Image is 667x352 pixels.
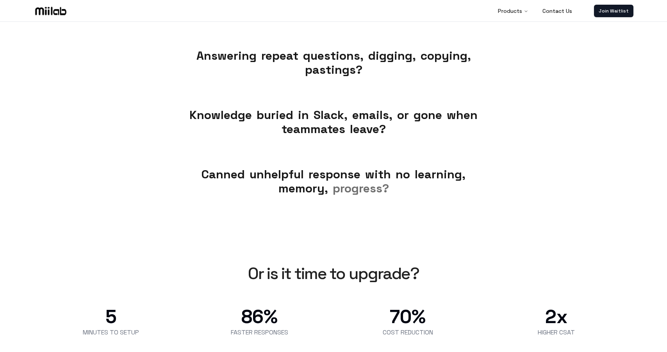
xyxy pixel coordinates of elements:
[333,181,389,196] span: progress?
[314,108,348,122] span: Slack,
[397,108,409,122] span: or
[545,308,567,326] span: 2x
[415,167,465,181] span: learning,
[350,122,386,136] span: leave?
[250,167,304,181] span: unhelpful
[352,108,392,122] span: emails,
[536,3,578,19] a: Contact Us
[368,49,416,63] span: digging,
[278,181,328,196] span: memory,
[365,167,391,181] span: with
[231,328,288,337] span: FASTER RESPONSES
[492,3,578,19] nav: Main
[538,328,575,337] span: HIGHER CSAT
[196,49,257,63] span: Answering
[414,108,442,122] span: gone
[492,3,535,19] button: Products
[421,49,471,63] span: copying,
[241,308,278,326] span: 86%
[184,261,483,286] h4: Or is it time to upgrade?
[594,5,633,17] a: Join Waitlist
[447,108,478,122] span: when
[105,308,117,326] span: 5
[189,108,252,122] span: Knowledge
[282,122,345,136] span: teammates
[383,328,433,337] span: COST REDUCTION
[303,49,364,63] span: questions,
[83,328,139,337] span: MINUTES TO SETUP
[309,167,360,181] span: response
[257,108,293,122] span: buried
[390,308,426,326] span: 70%
[305,63,362,77] span: pastings?
[261,49,298,63] span: repeat
[298,108,309,122] span: in
[34,5,68,17] img: Logo
[396,167,410,181] span: no
[202,167,245,181] span: Canned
